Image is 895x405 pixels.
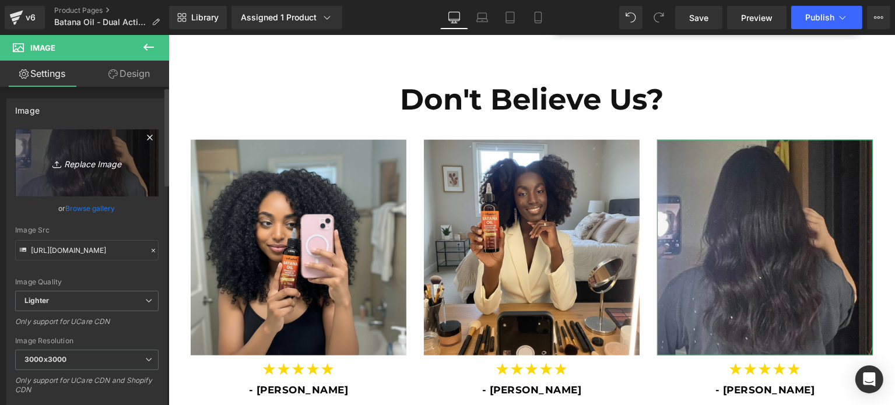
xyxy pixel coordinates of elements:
div: Image Resolution [15,337,159,345]
h1: Don't Believe Us? [22,47,704,82]
div: Image Src [15,226,159,234]
a: Design [87,61,171,87]
div: Assigned 1 Product [241,12,333,23]
a: New Library [169,6,227,29]
span: Save [689,12,708,24]
a: Browse gallery [66,198,115,219]
a: Tablet [496,6,524,29]
b: 3000x3000 [24,355,66,364]
button: More [867,6,890,29]
a: Product Pages [54,6,169,15]
p: ★★★★★ [489,323,704,344]
a: Desktop [440,6,468,29]
span: - [PERSON_NAME] [80,349,180,361]
span: - [PERSON_NAME] [547,349,647,361]
b: Lighter [24,296,49,305]
div: or [15,202,159,214]
a: Preview [727,6,787,29]
span: Image [30,43,55,52]
span: Batana Oil - Dual Action [54,17,147,27]
span: Library [191,12,219,23]
div: v6 [23,10,38,25]
div: Only support for UCare CDN and Shopify CDN [15,376,159,402]
span: Preview [741,12,773,24]
button: Redo [647,6,671,29]
p: ★★★★★ [22,323,238,344]
a: Mobile [524,6,552,29]
button: Undo [619,6,643,29]
div: Open Intercom Messenger [855,365,883,393]
i: Replace Image [40,156,134,170]
input: Link [15,240,159,260]
span: - [PERSON_NAME] [314,349,413,361]
div: Image Quality [15,278,159,286]
div: Image [15,99,40,115]
p: ★★★★★ [255,323,471,344]
button: Publish [791,6,862,29]
a: Laptop [468,6,496,29]
a: v6 [5,6,45,29]
div: Only support for UCare CDN [15,317,159,334]
span: Publish [805,13,834,22]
